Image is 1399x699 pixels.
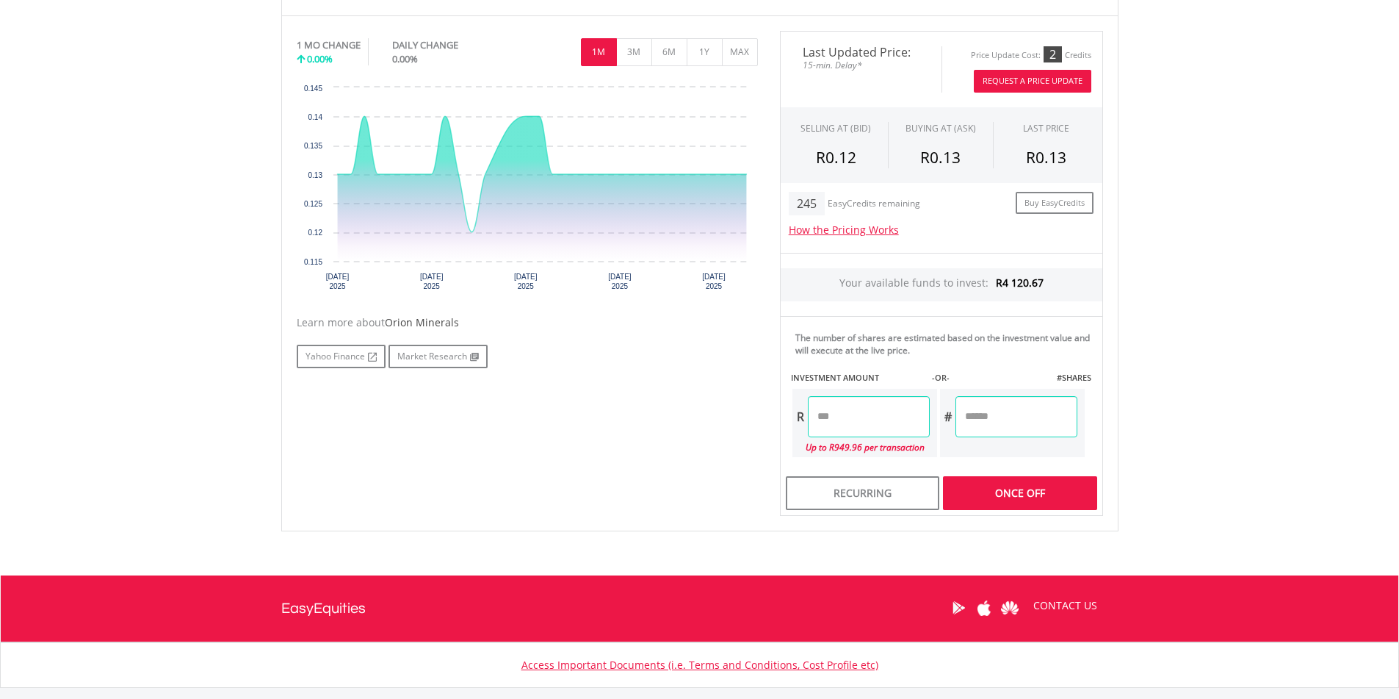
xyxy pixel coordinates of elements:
div: Credits [1065,50,1091,61]
div: DAILY CHANGE [392,38,507,52]
text: 0.145 [303,85,322,93]
a: How the Pricing Works [789,223,899,237]
a: Google Play [946,585,972,631]
button: MAX [722,38,758,66]
label: -OR- [932,372,950,384]
div: Your available funds to invest: [781,268,1102,301]
span: Orion Minerals [385,315,459,329]
label: #SHARES [1057,372,1091,384]
text: [DATE] 2025 [325,273,349,290]
div: 2 [1044,46,1062,62]
button: Request A Price Update [974,70,1091,93]
div: The number of shares are estimated based on the investment value and will execute at the live price. [795,331,1096,356]
text: [DATE] 2025 [514,273,538,290]
span: R0.13 [1026,147,1066,168]
a: Access Important Documents (i.e. Terms and Conditions, Cost Profile etc) [521,658,878,672]
button: 3M [616,38,652,66]
div: Price Update Cost: [971,50,1041,61]
div: Learn more about [297,315,758,330]
span: R0.12 [816,147,856,168]
svg: Interactive chart [297,80,758,301]
span: R4 120.67 [996,276,1044,290]
text: 0.13 [308,171,322,179]
div: # [940,396,955,437]
a: Buy EasyCredits [1016,192,1093,215]
div: Chart. Highcharts interactive chart. [297,80,758,301]
span: Last Updated Price: [792,46,930,58]
div: Once Off [943,476,1096,510]
a: Huawei [997,585,1023,631]
div: 1 MO CHANGE [297,38,361,52]
a: EasyEquities [281,576,366,642]
label: INVESTMENT AMOUNT [791,372,879,384]
text: [DATE] 2025 [608,273,632,290]
div: Recurring [786,476,939,510]
a: Apple [972,585,997,631]
button: 6M [651,38,687,66]
a: CONTACT US [1023,585,1107,626]
div: LAST PRICE [1023,122,1069,135]
text: [DATE] 2025 [419,273,443,290]
div: EasyCredits remaining [828,198,920,211]
text: 0.14 [308,113,322,121]
a: Yahoo Finance [297,345,386,368]
span: BUYING AT (ASK) [905,122,976,135]
span: 15-min. Delay* [792,58,930,72]
span: 0.00% [392,52,418,65]
span: R0.13 [920,147,961,168]
button: 1M [581,38,617,66]
div: R [792,396,808,437]
div: SELLING AT (BID) [800,122,871,135]
text: 0.115 [303,258,322,266]
text: 0.135 [303,142,322,150]
text: [DATE] 2025 [702,273,726,290]
text: 0.125 [303,200,322,208]
div: Up to R949.96 per transaction [792,437,930,457]
span: 0.00% [307,52,333,65]
button: 1Y [687,38,723,66]
a: Market Research [388,345,488,368]
text: 0.12 [308,229,322,237]
div: 245 [789,192,825,215]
